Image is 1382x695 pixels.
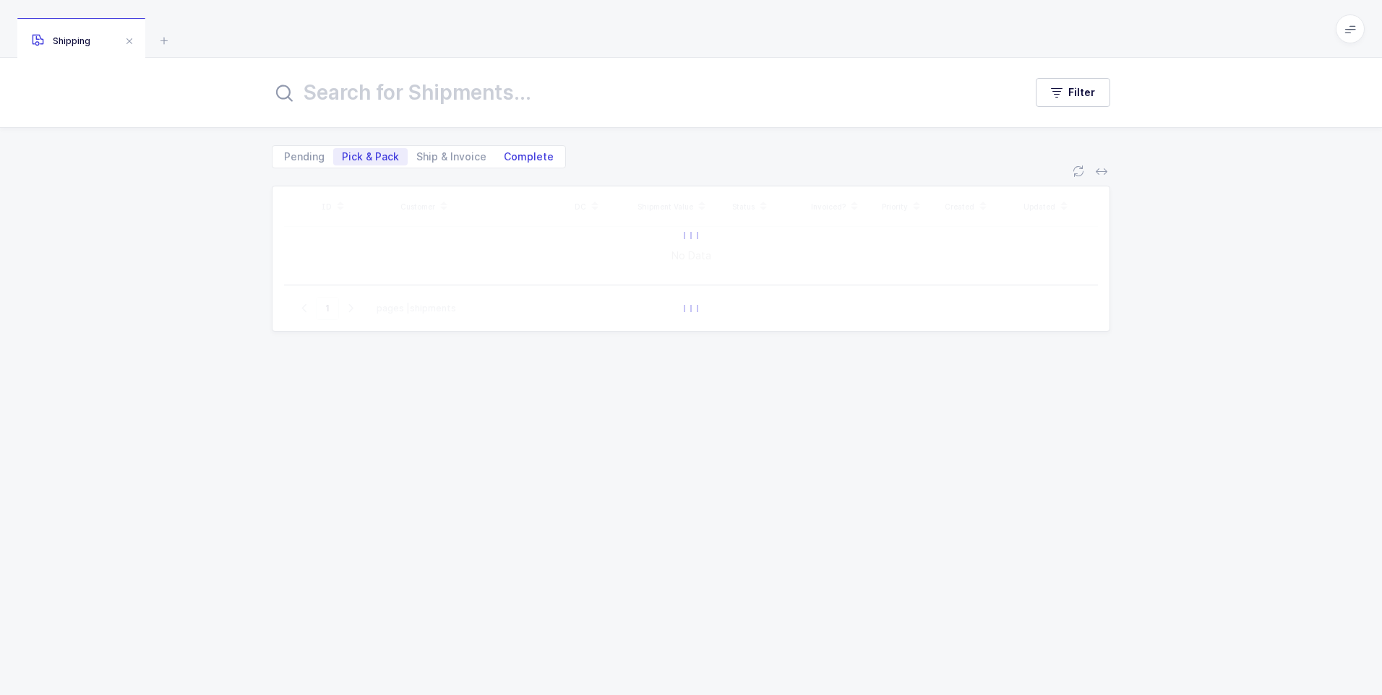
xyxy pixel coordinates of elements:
[32,35,90,46] span: Shipping
[284,152,325,162] span: Pending
[1068,85,1095,100] span: Filter
[504,152,554,162] span: Complete
[272,75,1007,110] input: Search for Shipments...
[416,152,486,162] span: Ship & Invoice
[342,152,399,162] span: Pick & Pack
[1036,78,1110,107] button: Filter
